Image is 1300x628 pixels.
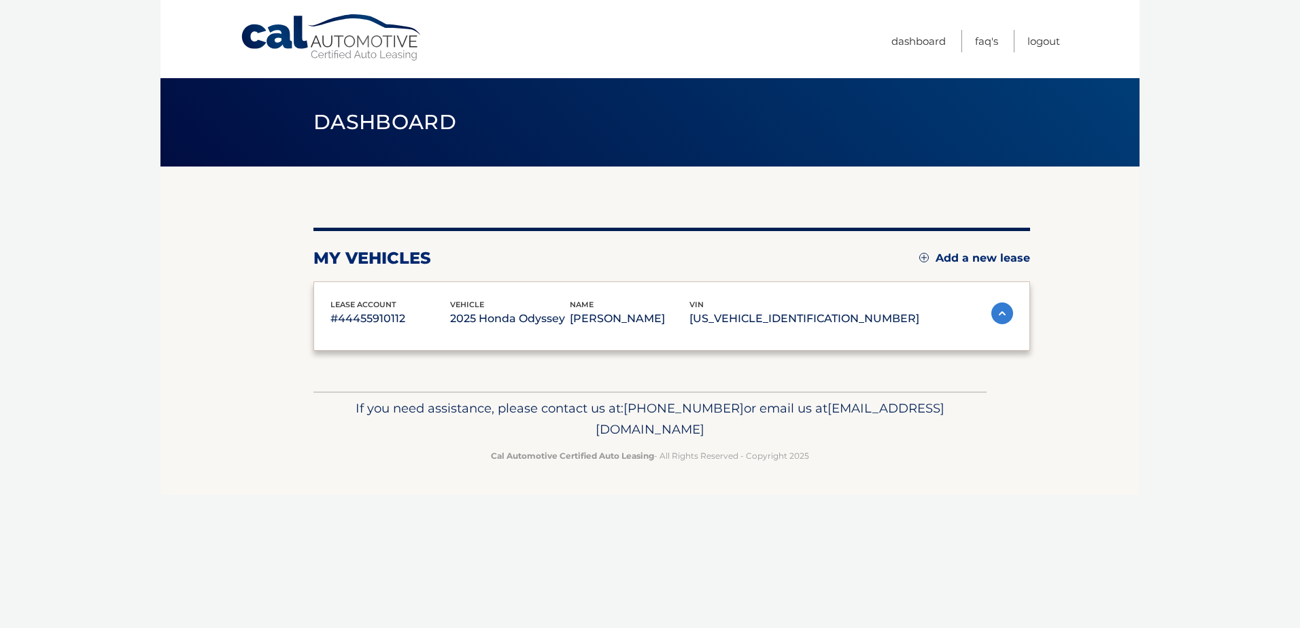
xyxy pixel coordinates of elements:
span: Dashboard [313,109,456,135]
a: Cal Automotive [240,14,424,62]
span: vehicle [450,300,484,309]
a: Add a new lease [919,251,1030,265]
p: - All Rights Reserved - Copyright 2025 [322,449,978,463]
p: #44455910112 [330,309,450,328]
p: [PERSON_NAME] [570,309,689,328]
a: Dashboard [891,30,946,52]
span: name [570,300,594,309]
a: Logout [1027,30,1060,52]
img: accordion-active.svg [991,302,1013,324]
span: [PHONE_NUMBER] [623,400,744,416]
p: 2025 Honda Odyssey [450,309,570,328]
img: add.svg [919,253,929,262]
p: [US_VEHICLE_IDENTIFICATION_NUMBER] [689,309,919,328]
h2: my vehicles [313,248,431,268]
span: vin [689,300,704,309]
p: If you need assistance, please contact us at: or email us at [322,398,978,441]
span: lease account [330,300,396,309]
strong: Cal Automotive Certified Auto Leasing [491,451,654,461]
a: FAQ's [975,30,998,52]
